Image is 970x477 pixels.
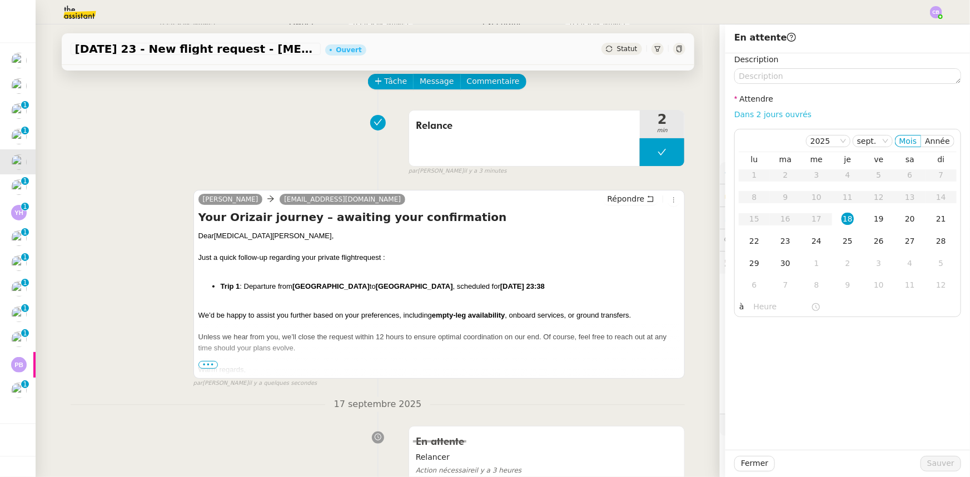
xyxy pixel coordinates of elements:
[873,279,885,291] div: 10
[810,279,823,291] div: 8
[11,281,27,297] img: users%2FC9SBsJ0duuaSgpQFj5LgoEX8n0o2%2Favatar%2Fec9d51b8-9413-4189-adfb-7be4d8c96a3c
[894,274,926,297] td: 11/10/2025
[734,110,812,119] a: Dans 2 jours ouvrés
[325,397,431,412] span: 17 septembre 2025
[21,380,29,388] nz-badge-sup: 1
[409,167,418,176] span: par
[832,154,863,164] th: jeu.
[420,75,454,88] span: Message
[926,154,957,164] th: dim.
[198,252,680,263] div: request :
[935,235,947,247] div: 28
[863,230,894,253] td: 26/09/2025
[617,45,638,53] span: Statut
[460,74,526,89] button: Commentaire
[770,230,801,253] td: 23/09/2025
[23,380,27,390] p: 1
[23,177,27,187] p: 1
[739,230,770,253] td: 22/09/2025
[198,232,214,240] span: Dear
[198,311,432,319] span: We’d be happy to assist you further based on your preferences, including
[899,137,917,145] span: Mois
[385,75,407,88] span: Tâche
[741,457,768,470] span: Fermer
[720,162,970,184] div: ⚙️Procédures
[904,235,916,247] div: 27
[11,307,27,322] img: users%2FW4OQjB9BRtYK2an7yusO0WsYLsD3%2Favatar%2F28027066-518b-424c-8476-65f2e549ac29
[935,213,947,225] div: 21
[801,253,832,275] td: 01/10/2025
[734,94,773,103] label: Attendre
[734,55,779,64] label: Description
[779,257,792,269] div: 30
[376,282,453,290] strong: [GEOGRAPHIC_DATA]
[21,177,29,185] nz-badge-sup: 1
[416,466,522,474] span: il y a 3 heures
[23,228,27,238] p: 1
[926,230,957,253] td: 28/09/2025
[11,205,27,220] img: svg
[779,235,792,247] div: 23
[221,282,240,290] strong: Trip 1
[842,213,854,225] div: 18
[810,235,823,247] div: 24
[603,193,658,205] button: Répondre
[720,229,970,251] div: 💬Commentaires
[921,456,961,471] button: Sauver
[21,253,29,261] nz-badge-sup: 1
[198,230,680,242] div: [MEDICAL_DATA][PERSON_NAME],
[720,252,970,273] div: 🕵️Autres demandes en cours 19
[873,213,885,225] div: 19
[724,235,795,244] span: 💬
[11,357,27,373] img: svg
[930,6,942,18] img: svg
[23,279,27,289] p: 1
[894,230,926,253] td: 27/09/2025
[894,154,926,164] th: sam.
[193,379,203,388] span: par
[926,208,957,230] td: 21/09/2025
[640,126,684,135] span: min
[904,213,916,225] div: 20
[810,135,846,147] nz-select-item: 2025
[416,437,464,447] span: En attente
[739,154,770,164] th: lun.
[863,208,894,230] td: 19/09/2025
[284,195,401,203] span: [EMAIL_ADDRESS][DOMAIN_NAME]
[198,253,357,262] span: Just a quick follow-up regarding your private flight
[198,361,218,369] span: •••
[11,332,27,347] img: users%2FC9SBsJ0duuaSgpQFj5LgoEX8n0o2%2Favatar%2Fec9d51b8-9413-4189-adfb-7be4d8c96a3c
[416,118,634,134] span: Relance
[198,209,680,225] h4: Your Orizair journey – awaiting your confirmation
[894,208,926,230] td: 20/09/2025
[23,304,27,314] p: 1
[292,282,370,290] strong: [GEOGRAPHIC_DATA]
[863,154,894,164] th: ven.
[842,257,854,269] div: 2
[464,167,506,176] span: il y a 3 minutes
[935,279,947,291] div: 12
[842,279,854,291] div: 9
[770,154,801,164] th: mar.
[842,235,854,247] div: 25
[724,258,867,267] span: 🕵️
[467,75,520,88] span: Commentaire
[720,184,970,206] div: 🔐Données client
[500,282,545,290] strong: [DATE] 23:38
[368,74,414,89] button: Tâche
[857,135,888,147] nz-select-item: sept.
[23,127,27,137] p: 1
[23,101,27,111] p: 1
[863,274,894,297] td: 10/10/2025
[198,365,246,374] span: Warm regards,
[873,257,885,269] div: 3
[11,230,27,246] img: users%2FW4OQjB9BRtYK2an7yusO0WsYLsD3%2Favatar%2F28027066-518b-424c-8476-65f2e549ac29
[409,167,507,176] small: [PERSON_NAME]
[21,101,29,109] nz-badge-sup: 1
[739,300,744,313] span: à
[23,329,27,339] p: 1
[770,253,801,275] td: 30/09/2025
[21,279,29,287] nz-badge-sup: 1
[11,53,27,68] img: users%2FgYjkMnK3sDNm5XyWIAm2HOATnv33%2Favatar%2F6c10ee60-74e7-4582-8c29-cbc73237b20a
[801,154,832,164] th: mer.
